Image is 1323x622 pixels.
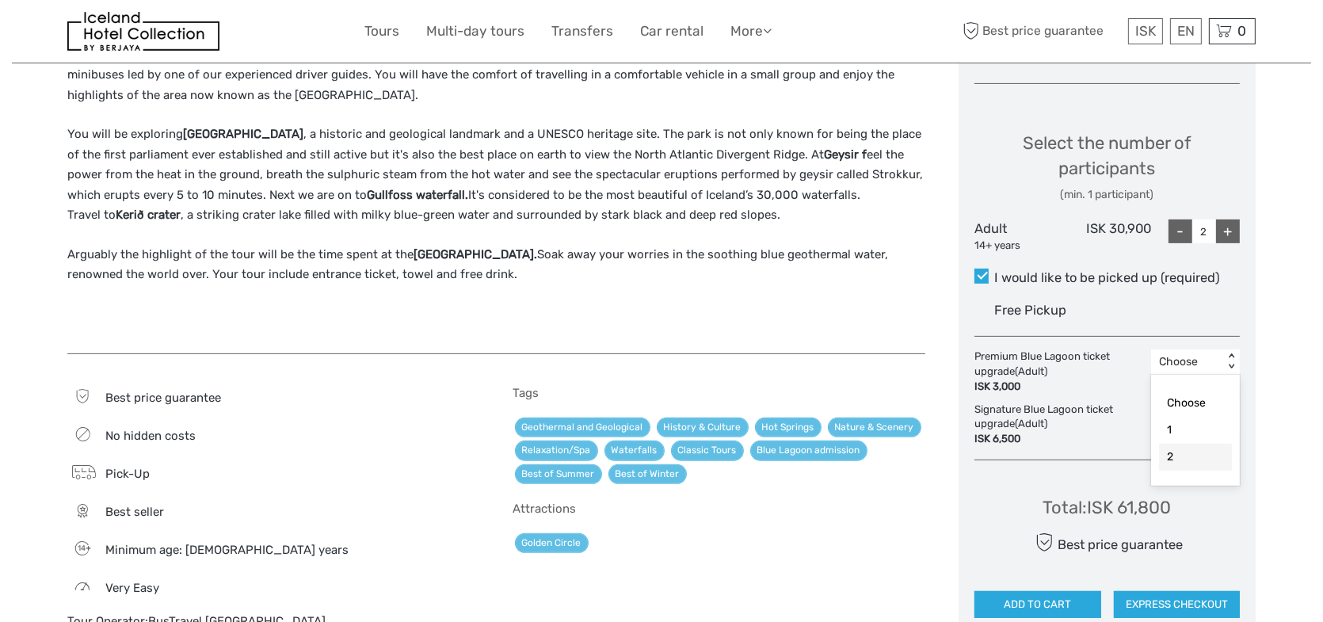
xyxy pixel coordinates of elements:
p: We're away right now. Please check back later! [22,28,179,40]
div: - [1169,219,1192,243]
a: More [730,20,772,43]
a: Multi-day tours [426,20,524,43]
h5: Tags [513,386,926,400]
button: EXPRESS CHECKOUT [1114,591,1241,618]
a: Transfers [551,20,613,43]
a: Nature & Scenery [828,418,921,437]
div: < > [1225,354,1238,371]
div: + [1216,219,1240,243]
p: Arguably the highlight of the tour will be the time spent at the Soak away your worries in the so... [67,245,925,285]
a: Hot Springs [755,418,822,437]
a: Blue Lagoon admission [750,441,867,460]
div: 14+ years [974,238,1063,254]
div: Adult [974,219,1063,253]
div: 1 [1159,417,1232,444]
p: The small group Golden Circle tour combined with a bathing experience in the [GEOGRAPHIC_DATA] is... [67,45,925,106]
div: 2 [1159,444,1232,471]
div: Choose [1159,354,1215,370]
a: History & Culture [657,418,749,437]
strong: Gullfoss waterfall. [367,188,468,202]
div: Signature Blue Lagoon ticket upgrade (Adult) [974,403,1151,448]
span: Best price guarantee [959,18,1124,44]
span: Best seller [105,505,164,519]
div: Best price guarantee [1031,529,1183,556]
span: 14 [70,543,93,554]
span: Pick-Up [105,467,150,481]
span: Free Pickup [994,303,1066,318]
div: Total : ISK 61,800 [1043,495,1172,520]
a: Best of Summer [515,464,602,484]
div: Premium Blue Lagoon ticket upgrade (Adult) [974,349,1151,395]
div: Choose [1159,390,1232,417]
button: Open LiveChat chat widget [182,25,201,44]
a: Best of Winter [608,464,687,484]
div: ISK 30,900 [1063,219,1152,253]
strong: [GEOGRAPHIC_DATA]. [414,247,537,261]
div: Select the number of participants [974,131,1240,203]
a: Relaxation/Spa [515,441,598,460]
img: 481-8f989b07-3259-4bb0-90ed-3da368179bdc_logo_small.jpg [67,12,219,51]
a: Geothermal and Geological [515,418,650,437]
a: Golden Circle [515,533,589,553]
span: Minimum age: [DEMOGRAPHIC_DATA] years [105,543,349,557]
a: Car rental [640,20,703,43]
span: Best price guarantee [105,391,221,405]
strong: [GEOGRAPHIC_DATA] [183,127,303,141]
p: You will be exploring , a historic and geological landmark and a UNESCO heritage site. The park i... [67,124,925,226]
label: I would like to be picked up (required) [974,269,1240,288]
a: Waterfalls [604,441,665,460]
div: ISK 6,500 [974,432,1143,447]
div: EN [1170,18,1202,44]
strong: Kerið crater [116,208,181,222]
button: ADD TO CART [974,591,1101,618]
a: Tours [364,20,399,43]
div: (min. 1 participant) [974,187,1240,203]
span: No hidden costs [105,429,196,443]
h5: Attractions [513,502,926,516]
span: ISK [1135,23,1156,39]
a: Classic Tours [671,441,744,460]
strong: Geysir f [824,147,867,162]
span: 0 [1235,23,1249,39]
span: Very easy [105,581,159,595]
div: ISK 3,000 [974,380,1143,395]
